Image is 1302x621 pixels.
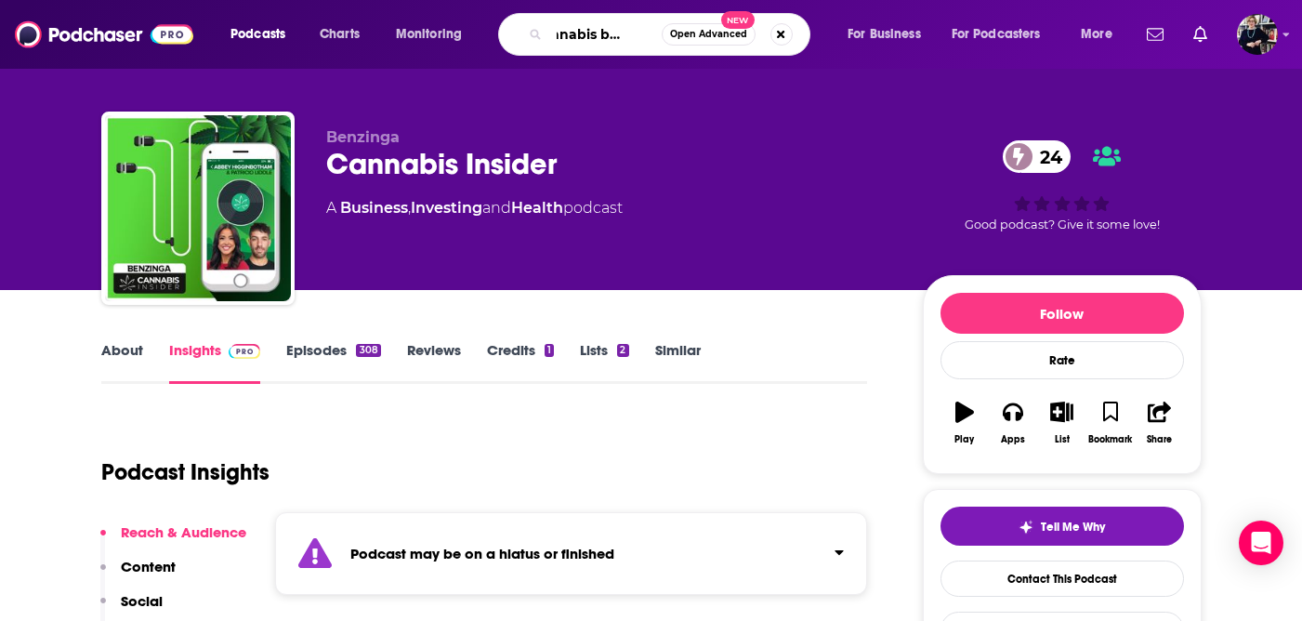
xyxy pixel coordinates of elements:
[286,341,380,384] a: Episodes308
[1237,14,1278,55] img: User Profile
[516,13,828,56] div: Search podcasts, credits, & more...
[545,344,554,357] div: 1
[408,199,411,217] span: ,
[1021,140,1072,173] span: 24
[940,293,1184,334] button: Follow
[100,558,176,592] button: Content
[940,390,989,456] button: Play
[1019,520,1033,535] img: tell me why sparkle
[229,344,261,359] img: Podchaser Pro
[121,558,176,575] p: Content
[320,21,360,47] span: Charts
[121,592,163,610] p: Social
[1055,434,1070,445] div: List
[662,23,756,46] button: Open AdvancedNew
[396,21,462,47] span: Monitoring
[940,561,1184,597] a: Contact This Podcast
[121,523,246,541] p: Reach & Audience
[101,458,270,486] h1: Podcast Insights
[511,199,563,217] a: Health
[940,507,1184,546] button: tell me why sparkleTell Me Why
[940,20,1068,49] button: open menu
[101,341,143,384] a: About
[835,20,944,49] button: open menu
[670,30,747,39] span: Open Advanced
[340,199,408,217] a: Business
[1135,390,1183,456] button: Share
[940,341,1184,379] div: Rate
[1237,14,1278,55] button: Show profile menu
[721,11,755,29] span: New
[308,20,371,49] a: Charts
[350,545,614,562] strong: Podcast may be on a hiatus or finished
[952,21,1041,47] span: For Podcasters
[407,341,461,384] a: Reviews
[923,128,1202,244] div: 24Good podcast? Give it some love!
[1081,21,1112,47] span: More
[411,199,482,217] a: Investing
[1139,19,1171,50] a: Show notifications dropdown
[230,21,285,47] span: Podcasts
[275,512,868,595] section: Click to expand status details
[1086,390,1135,456] button: Bookmark
[1003,140,1072,173] a: 24
[1186,19,1215,50] a: Show notifications dropdown
[848,21,921,47] span: For Business
[1147,434,1172,445] div: Share
[326,197,623,219] div: A podcast
[15,17,193,52] img: Podchaser - Follow, Share and Rate Podcasts
[383,20,486,49] button: open menu
[1001,434,1025,445] div: Apps
[1088,434,1132,445] div: Bookmark
[217,20,309,49] button: open menu
[169,341,261,384] a: InsightsPodchaser Pro
[326,128,400,146] span: Benzinga
[1068,20,1136,49] button: open menu
[1239,521,1283,565] div: Open Intercom Messenger
[580,341,628,384] a: Lists2
[487,341,554,384] a: Credits1
[105,115,291,301] img: Cannabis Insider
[617,344,628,357] div: 2
[965,218,1160,231] span: Good podcast? Give it some love!
[356,344,380,357] div: 308
[655,341,701,384] a: Similar
[549,20,662,49] input: Search podcasts, credits, & more...
[100,523,246,558] button: Reach & Audience
[1041,520,1105,535] span: Tell Me Why
[1037,390,1085,456] button: List
[954,434,974,445] div: Play
[1237,14,1278,55] span: Logged in as ndewey
[482,199,511,217] span: and
[989,390,1037,456] button: Apps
